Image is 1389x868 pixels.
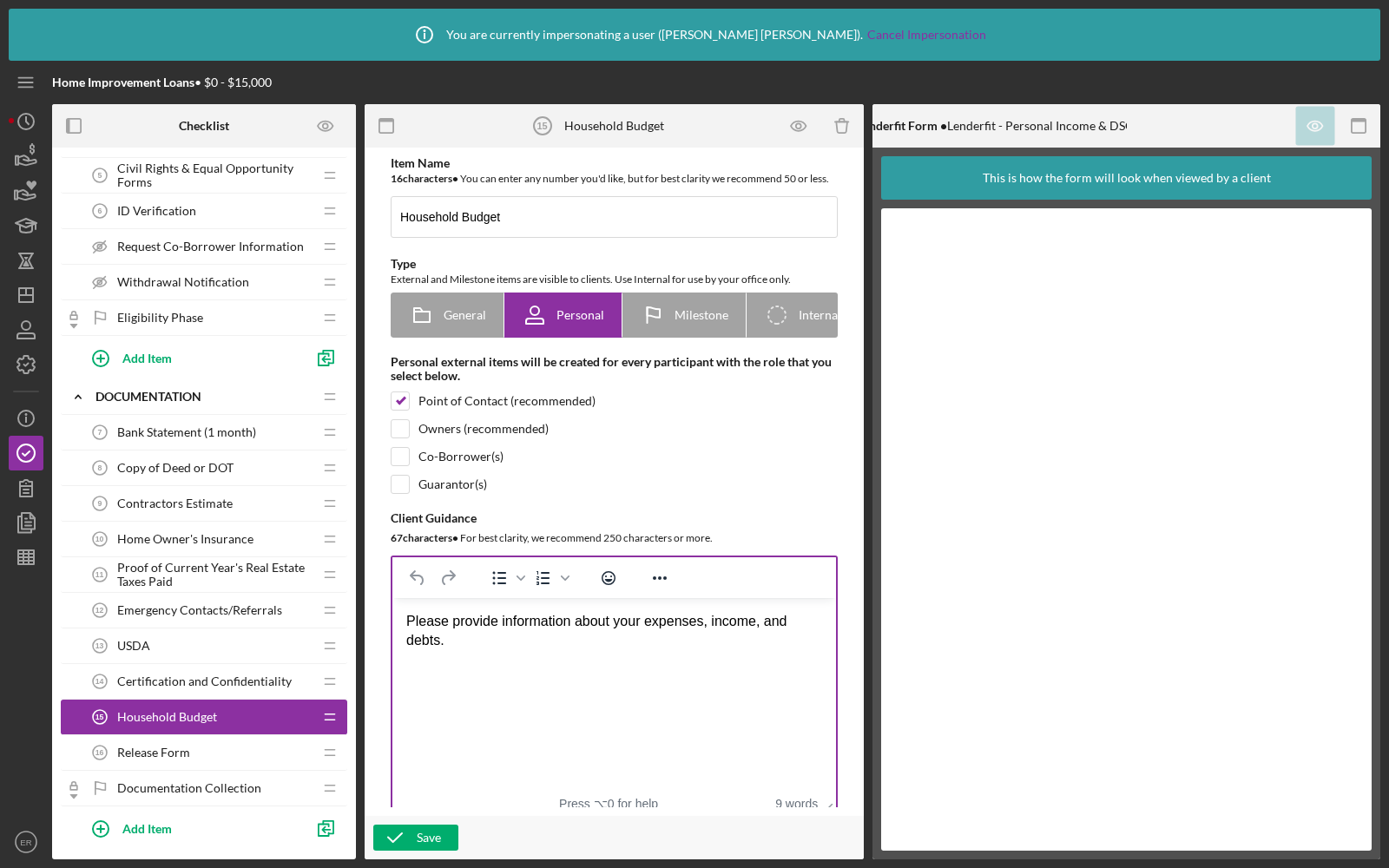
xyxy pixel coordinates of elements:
div: Add Item [122,812,172,845]
b: Lenderfit Form • [857,118,947,133]
tspan: 15 [537,121,547,131]
tspan: 15 [95,713,104,721]
span: Release Form [117,746,190,759]
div: Client Guidance [391,511,838,525]
span: General [444,308,486,322]
div: You are currently impersonating a user ( [PERSON_NAME] [PERSON_NAME] ). [403,13,986,56]
div: Type [391,257,838,271]
div: Press the Up and Down arrow keys to resize the editor. [818,792,836,814]
span: Request Co-Borrower Information [117,240,304,253]
button: 9 words [775,797,818,811]
a: Cancel Impersonation [867,28,986,42]
span: Withdrawal Notification [117,275,249,289]
text: ER [20,838,31,847]
span: ID Verification [117,204,196,218]
button: Add Item [78,811,304,845]
b: Home Improvement Loans [52,75,194,89]
span: Home Owner's Insurance [117,532,253,546]
tspan: 16 [95,748,104,757]
tspan: 10 [95,535,104,543]
span: Proof of Current Year's Real Estate Taxes Paid [117,561,313,589]
b: 16 character s • [391,172,458,185]
span: Documentation Collection [117,781,261,795]
div: Personal external items will be created for every participant with the role that you select below. [391,355,838,383]
tspan: 14 [95,677,104,686]
tspan: 13 [95,641,104,650]
div: Guarantor(s) [418,477,487,491]
div: Press ⌥0 for help [539,797,679,811]
span: Household Budget [117,710,217,724]
iframe: Rich Text Area [392,598,836,792]
div: This is how the form will look when viewed by a client [983,156,1271,200]
span: Bank Statement (1 month) [117,425,256,439]
span: USDA [117,639,150,653]
b: 67 character s • [391,531,458,544]
div: Save [417,825,441,851]
div: Lenderfit - Personal Income & DSCR [857,119,1142,133]
iframe: Lenderfit form [899,226,1356,833]
tspan: 7 [98,428,102,437]
tspan: 12 [95,606,104,615]
div: Documentation [95,390,313,404]
span: Contractors Estimate [117,496,233,510]
div: Item Name [391,156,838,170]
tspan: 8 [98,464,102,472]
span: Personal [556,308,604,322]
span: Milestone [675,308,728,322]
div: Point of Contact (recommended) [418,394,596,408]
button: Save [373,825,458,851]
span: Eligibility Phase [117,311,203,325]
tspan: 5 [98,171,102,180]
span: Civil Rights & Equal Opportunity Forms [117,161,313,189]
div: Owners (recommended) [418,422,549,436]
button: Redo [433,566,463,590]
div: Numbered list [529,566,572,590]
div: You can enter any number you'd like, but for best clarity we recommend 50 or less. [391,170,838,187]
button: ER [9,825,43,859]
button: Add Item [78,340,304,375]
span: Copy of Deed or DOT [117,461,234,475]
button: Emojis [594,566,623,590]
tspan: 6 [98,207,102,215]
button: Reveal or hide additional toolbar items [645,566,675,590]
span: Certification and Confidentiality [117,674,292,688]
div: External and Milestone items are visible to clients. Use Internal for use by your office only. [391,271,838,288]
div: Bullet list [484,566,528,590]
div: Co-Borrower(s) [418,450,504,464]
span: Internal [799,308,841,322]
div: Household Budget [564,119,664,133]
button: Undo [403,566,432,590]
tspan: 11 [95,570,104,579]
b: Checklist [179,119,229,133]
button: Preview as [306,107,346,146]
div: For best clarity, we recommend 250 characters or more. [391,529,838,547]
div: • $0 - $15,000 [52,76,272,89]
div: Add Item [122,341,172,374]
span: Emergency Contacts/Referrals [117,603,282,617]
tspan: 9 [98,499,102,508]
